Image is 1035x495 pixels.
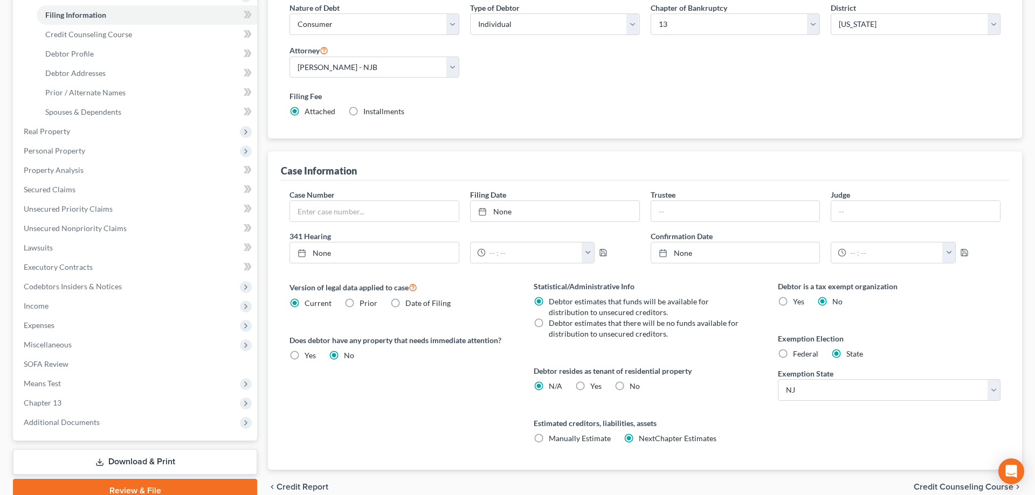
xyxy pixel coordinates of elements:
a: Unsecured Priority Claims [15,199,257,219]
span: Credit Report [277,483,328,491]
a: Lawsuits [15,238,257,257]
a: SOFA Review [15,354,257,374]
span: Unsecured Nonpriority Claims [24,224,127,233]
input: -- [651,201,820,221]
span: No [832,297,843,306]
span: Means Test [24,379,61,388]
a: Secured Claims [15,180,257,199]
span: Prior [360,298,377,308]
span: Property Analysis [24,165,84,175]
input: -- : -- [486,242,582,263]
a: Property Analysis [15,161,257,180]
label: Estimated creditors, liabilities, assets [534,417,756,429]
span: Yes [793,297,804,306]
span: Debtor estimates that funds will be available for distribution to unsecured creditors. [549,297,709,317]
label: 341 Hearing [284,231,645,242]
label: Nature of Debt [289,2,340,13]
label: Judge [831,189,850,200]
label: Chapter of Bankruptcy [651,2,727,13]
a: None [651,242,820,263]
a: Filing Information [37,5,257,25]
label: District [831,2,856,13]
span: Filing Information [45,10,106,19]
span: No [344,351,354,360]
span: Installments [363,107,404,116]
i: chevron_left [268,483,277,491]
span: Unsecured Priority Claims [24,204,113,213]
a: Debtor Profile [37,44,257,64]
label: Exemption Election [778,333,1000,344]
span: Personal Property [24,146,85,155]
span: Codebtors Insiders & Notices [24,282,122,291]
span: Credit Counseling Course [914,483,1013,491]
span: Debtor Profile [45,49,94,58]
span: Credit Counseling Course [45,30,132,39]
label: Debtor is a tax exempt organization [778,281,1000,292]
span: Miscellaneous [24,340,72,349]
span: Attached [305,107,335,116]
div: Open Intercom Messenger [998,458,1024,484]
span: Secured Claims [24,185,75,194]
a: Prior / Alternate Names [37,83,257,102]
span: State [846,349,863,358]
span: Additional Documents [24,417,100,427]
span: Manually Estimate [549,434,611,443]
span: N/A [549,381,562,391]
span: Income [24,301,49,310]
label: Attorney [289,44,328,57]
label: Debtor resides as tenant of residential property [534,365,756,377]
a: Executory Contracts [15,257,257,277]
label: Version of legal data applied to case [289,281,512,294]
label: Statistical/Administrative Info [534,281,756,292]
label: Trustee [651,189,675,200]
label: Filing Date [470,189,506,200]
div: Case Information [281,164,357,177]
a: None [471,201,639,221]
span: No [630,381,640,391]
i: chevron_right [1013,483,1022,491]
a: Debtor Addresses [37,64,257,83]
label: Exemption State [778,368,833,379]
span: NextChapter Estimates [639,434,716,443]
span: Expenses [24,320,54,330]
input: -- : -- [846,242,943,263]
label: Does debtor have any property that needs immediate attention? [289,334,512,346]
label: Case Number [289,189,335,200]
span: Prior / Alternate Names [45,88,126,97]
a: Credit Counseling Course [37,25,257,44]
span: Date of Filing [405,298,451,308]
input: Enter case number... [290,201,459,221]
span: Debtor estimates that there will be no funds available for distribution to unsecured creditors. [549,318,739,338]
input: -- [831,201,1000,221]
span: Debtor Addresses [45,68,106,78]
span: Real Property [24,127,70,136]
span: Yes [305,351,316,360]
span: SOFA Review [24,359,68,368]
a: Download & Print [13,449,257,475]
label: Filing Fee [289,90,1000,102]
a: Unsecured Nonpriority Claims [15,219,257,238]
label: Confirmation Date [645,231,1006,242]
a: Spouses & Dependents [37,102,257,122]
span: Spouses & Dependents [45,107,121,116]
span: Yes [590,381,602,391]
span: Federal [793,349,818,358]
span: Lawsuits [24,243,53,252]
span: Current [305,298,332,308]
button: Credit Counseling Course chevron_right [914,483,1022,491]
a: None [290,242,459,263]
label: Type of Debtor [470,2,520,13]
button: chevron_left Credit Report [268,483,328,491]
span: Chapter 13 [24,398,61,407]
span: Executory Contracts [24,262,93,271]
